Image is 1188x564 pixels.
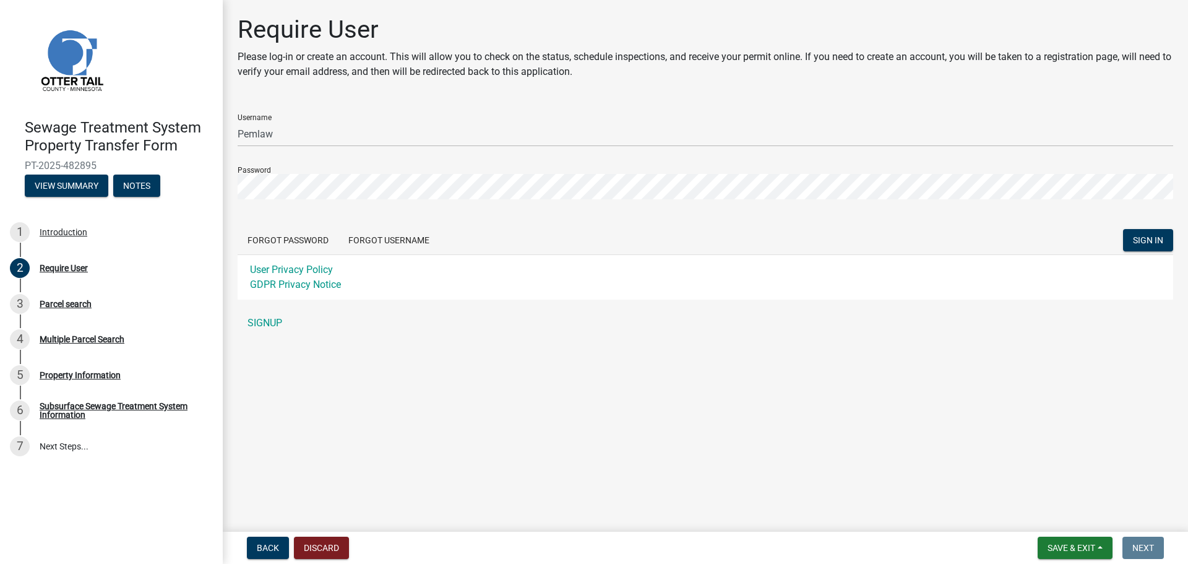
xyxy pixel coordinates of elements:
[1133,235,1163,245] span: SIGN IN
[40,371,121,380] div: Property Information
[25,13,118,106] img: Otter Tail County, Minnesota
[40,228,87,236] div: Introduction
[25,160,198,171] span: PT-2025-482895
[25,175,108,197] button: View Summary
[10,365,30,385] div: 5
[1123,229,1173,251] button: SIGN IN
[113,181,160,191] wm-modal-confirm: Notes
[1038,537,1113,559] button: Save & Exit
[238,15,1173,45] h1: Require User
[250,264,333,275] a: User Privacy Policy
[1048,543,1095,553] span: Save & Exit
[25,119,213,155] h4: Sewage Treatment System Property Transfer Form
[238,50,1173,79] p: Please log-in or create an account. This will allow you to check on the status, schedule inspecti...
[250,279,341,290] a: GDPR Privacy Notice
[10,401,30,420] div: 6
[338,229,439,251] button: Forgot Username
[238,311,1173,336] a: SIGNUP
[10,222,30,242] div: 1
[10,436,30,456] div: 7
[1132,543,1154,553] span: Next
[294,537,349,559] button: Discard
[25,181,108,191] wm-modal-confirm: Summary
[40,264,88,272] div: Require User
[10,258,30,278] div: 2
[10,329,30,349] div: 4
[40,300,92,308] div: Parcel search
[10,294,30,314] div: 3
[238,229,338,251] button: Forgot Password
[257,543,279,553] span: Back
[1122,537,1164,559] button: Next
[40,402,203,419] div: Subsurface Sewage Treatment System Information
[247,537,289,559] button: Back
[113,175,160,197] button: Notes
[40,335,124,344] div: Multiple Parcel Search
